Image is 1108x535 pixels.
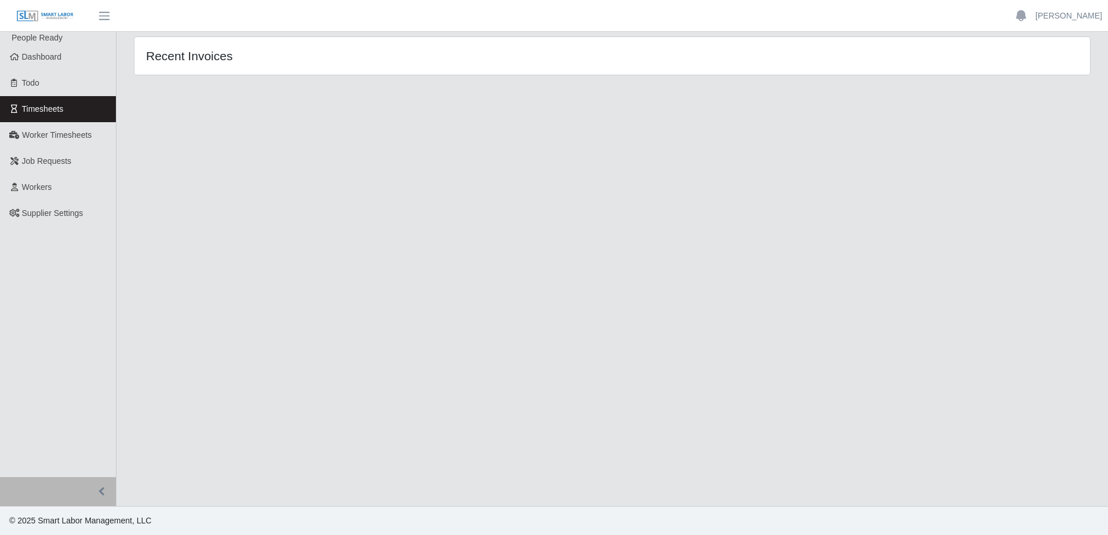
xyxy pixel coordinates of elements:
h4: Recent Invoices [146,49,524,63]
a: [PERSON_NAME] [1036,10,1102,22]
span: Job Requests [22,156,72,166]
span: Dashboard [22,52,62,61]
span: Workers [22,182,52,192]
span: People Ready [12,33,63,42]
span: Todo [22,78,39,87]
span: Supplier Settings [22,208,83,218]
span: Worker Timesheets [22,130,92,140]
img: SLM Logo [16,10,74,23]
span: © 2025 Smart Labor Management, LLC [9,516,151,525]
span: Timesheets [22,104,64,113]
